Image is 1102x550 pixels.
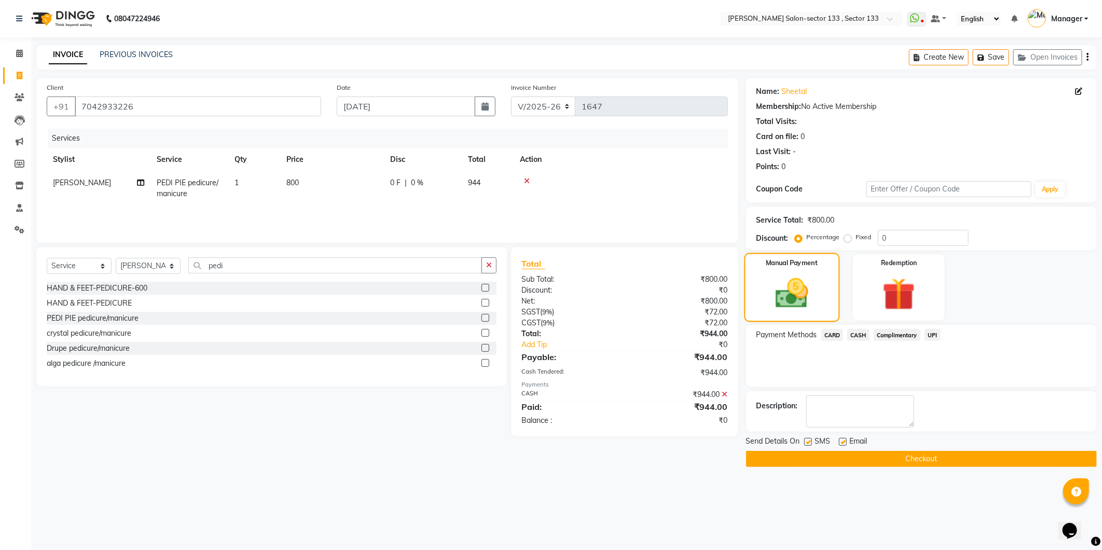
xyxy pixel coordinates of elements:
[543,319,553,327] span: 9%
[625,401,736,413] div: ₹944.00
[521,318,541,327] span: CGST
[235,178,239,187] span: 1
[1028,9,1046,27] img: Manager
[47,358,126,369] div: alga pedicure /manicure
[47,97,76,116] button: +91
[815,436,831,449] span: SMS
[47,283,147,294] div: HAND & FEET-PEDICURE-600
[847,329,870,341] span: CASH
[48,129,736,148] div: Services
[514,274,625,285] div: Sub Total:
[881,258,917,268] label: Redemption
[47,328,131,339] div: crystal pedicure/manicure
[1036,182,1065,197] button: Apply
[47,148,150,171] th: Stylist
[807,232,840,242] label: Percentage
[821,329,844,341] span: CARD
[625,351,736,363] div: ₹944.00
[405,177,407,188] span: |
[850,436,867,449] span: Email
[782,161,786,172] div: 0
[756,401,798,411] div: Description:
[766,258,818,268] label: Manual Payment
[909,49,969,65] button: Create New
[337,83,351,92] label: Date
[756,101,1086,112] div: No Active Membership
[925,329,941,341] span: UPI
[511,83,556,92] label: Invoice Number
[808,215,835,226] div: ₹800.00
[286,178,299,187] span: 800
[872,274,925,314] img: _gift.svg
[462,148,514,171] th: Total
[746,436,800,449] span: Send Details On
[514,401,625,413] div: Paid:
[625,318,736,328] div: ₹72.00
[782,86,807,97] a: Sheetal
[542,308,552,316] span: 9%
[100,50,173,59] a: PREVIOUS INVOICES
[514,296,625,307] div: Net:
[390,177,401,188] span: 0 F
[625,367,736,378] div: ₹944.00
[756,146,791,157] div: Last Visit:
[793,146,796,157] div: -
[756,329,817,340] span: Payment Methods
[756,86,780,97] div: Name:
[188,257,482,273] input: Search or Scan
[643,339,735,350] div: ₹0
[514,328,625,339] div: Total:
[756,233,789,244] div: Discount:
[47,313,139,324] div: PEDI PIE pedicure/manicure
[514,318,625,328] div: ( )
[514,339,643,350] a: Add Tip
[157,178,218,198] span: PEDI PIE pedicure/manicure
[114,4,160,33] b: 08047224946
[411,177,423,188] span: 0 %
[150,148,228,171] th: Service
[514,351,625,363] div: Payable:
[756,215,804,226] div: Service Total:
[280,148,384,171] th: Price
[801,131,805,142] div: 0
[756,184,866,195] div: Coupon Code
[866,181,1031,197] input: Enter Offer / Coupon Code
[514,148,728,171] th: Action
[625,285,736,296] div: ₹0
[1051,13,1082,24] span: Manager
[514,285,625,296] div: Discount:
[625,274,736,285] div: ₹800.00
[521,307,540,317] span: SGST
[756,116,797,127] div: Total Visits:
[53,178,111,187] span: [PERSON_NAME]
[1058,508,1092,540] iframe: chat widget
[521,258,545,269] span: Total
[514,307,625,318] div: ( )
[47,343,130,354] div: Drupe pedicure/manicure
[1013,49,1082,65] button: Open Invoices
[514,367,625,378] div: Cash Tendered:
[856,232,872,242] label: Fixed
[47,298,132,309] div: HAND & FEET-PEDICURE
[756,161,780,172] div: Points:
[47,83,63,92] label: Client
[746,451,1097,467] button: Checkout
[625,307,736,318] div: ₹72.00
[625,389,736,400] div: ₹944.00
[625,328,736,339] div: ₹944.00
[384,148,462,171] th: Disc
[625,296,736,307] div: ₹800.00
[625,415,736,426] div: ₹0
[75,97,321,116] input: Search by Name/Mobile/Email/Code
[973,49,1009,65] button: Save
[521,380,728,389] div: Payments
[756,101,802,112] div: Membership:
[26,4,98,33] img: logo
[765,274,818,312] img: _cash.svg
[756,131,799,142] div: Card on file:
[514,415,625,426] div: Balance :
[874,329,920,341] span: Complimentary
[468,178,480,187] span: 944
[514,389,625,400] div: CASH
[49,46,87,64] a: INVOICE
